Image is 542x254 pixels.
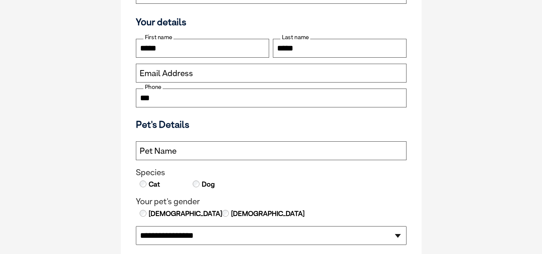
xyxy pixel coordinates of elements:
[230,209,304,219] label: [DEMOGRAPHIC_DATA]
[143,34,174,41] label: First name
[280,34,310,41] label: Last name
[201,179,215,189] label: Dog
[136,16,406,28] h3: Your details
[136,168,406,177] legend: Species
[136,197,406,207] legend: Your pet's gender
[140,69,193,78] label: Email Address
[133,119,410,130] h3: Pet's Details
[143,84,163,90] label: Phone
[148,209,222,219] label: [DEMOGRAPHIC_DATA]
[148,179,160,189] label: Cat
